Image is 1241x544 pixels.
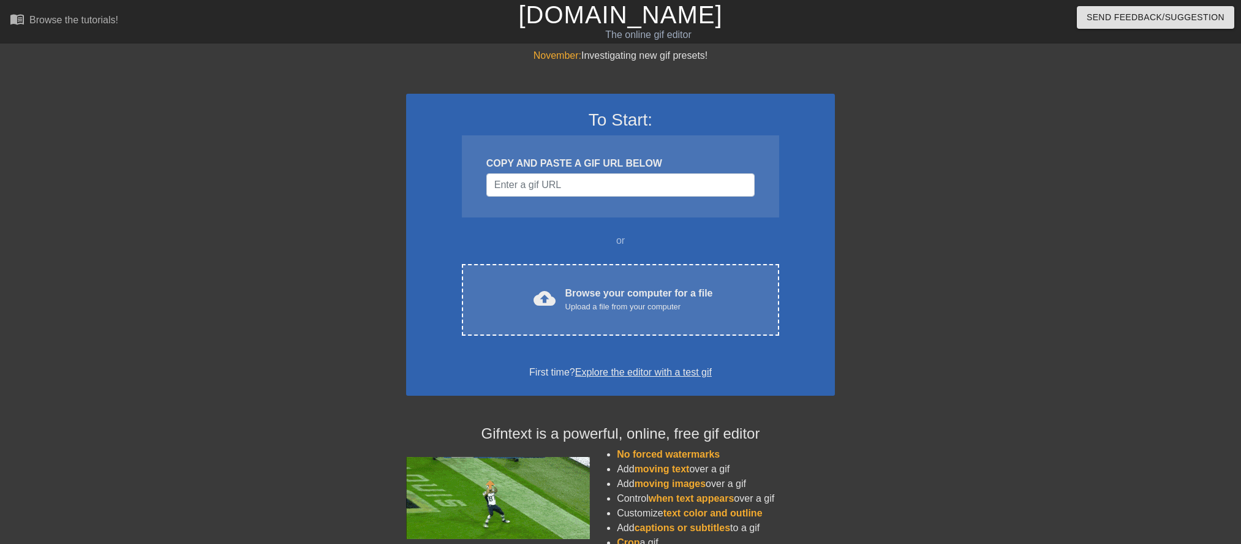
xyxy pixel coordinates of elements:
span: menu_book [10,12,25,26]
div: Investigating new gif presets! [406,48,835,63]
button: Send Feedback/Suggestion [1077,6,1234,29]
span: moving text [635,464,690,474]
input: Username [486,173,755,197]
span: text color and outline [663,508,763,518]
h3: To Start: [422,110,819,130]
span: when text appears [649,493,734,504]
li: Control over a gif [617,491,835,506]
a: Browse the tutorials! [10,12,118,31]
h4: Gifntext is a powerful, online, free gif editor [406,425,835,443]
img: football_small.gif [406,457,590,539]
div: COPY AND PASTE A GIF URL BELOW [486,156,755,171]
span: No forced watermarks [617,449,720,459]
li: Add over a gif [617,462,835,477]
span: Send Feedback/Suggestion [1087,10,1224,25]
div: Upload a file from your computer [565,301,713,313]
li: Add over a gif [617,477,835,491]
li: Customize [617,506,835,521]
a: Explore the editor with a test gif [575,367,712,377]
div: Browse your computer for a file [565,286,713,313]
div: First time? [422,365,819,380]
li: Add to a gif [617,521,835,535]
a: [DOMAIN_NAME] [518,1,722,28]
div: or [438,233,803,248]
span: November: [534,50,581,61]
div: Browse the tutorials! [29,15,118,25]
span: moving images [635,478,706,489]
div: The online gif editor [420,28,877,42]
span: captions or subtitles [635,523,730,533]
span: cloud_upload [534,287,556,309]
